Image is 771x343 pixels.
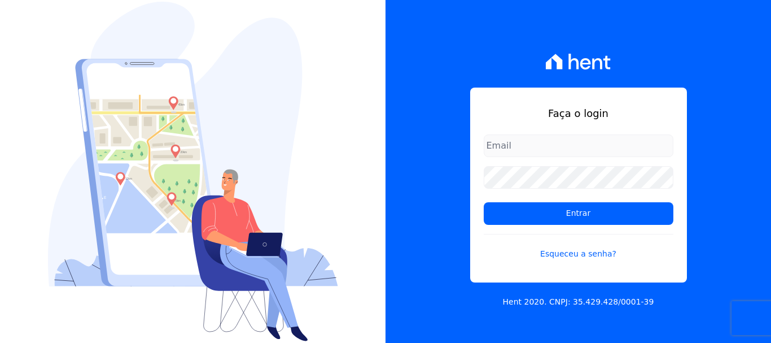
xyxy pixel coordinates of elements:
[484,202,673,225] input: Entrar
[503,296,654,308] p: Hent 2020. CNPJ: 35.429.428/0001-39
[484,234,673,260] a: Esqueceu a senha?
[48,2,338,341] img: Login
[484,106,673,121] h1: Faça o login
[484,134,673,157] input: Email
